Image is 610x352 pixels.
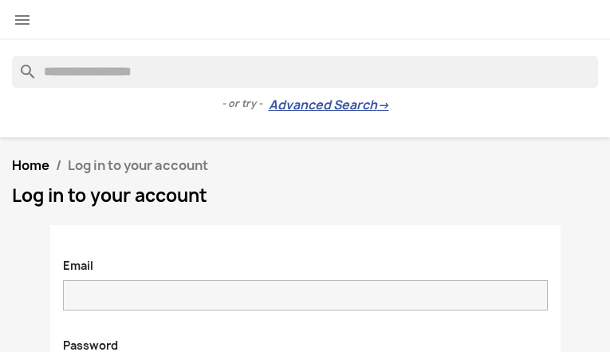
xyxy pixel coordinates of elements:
span: Log in to your account [68,156,208,174]
a: Advanced Search→ [269,97,389,113]
i: search [12,56,31,75]
span: → [377,97,389,113]
span: - or try - [222,96,269,112]
h1: Log in to your account [12,186,598,205]
i:  [13,10,32,30]
a: Home [12,156,49,174]
label: Email [51,250,105,274]
input: Search [12,56,598,88]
